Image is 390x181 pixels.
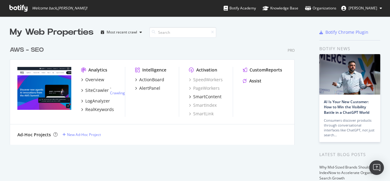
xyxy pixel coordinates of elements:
div: Pro [288,48,295,53]
div: SiteCrawler [85,87,109,93]
div: Organizations [305,5,336,11]
div: Ad-Hoc Projects [17,132,51,138]
div: CustomReports [250,67,282,73]
div: Botify Chrome Plugin [325,29,368,35]
div: ActionBoard [139,77,164,83]
div: LogAnalyzer [85,98,110,104]
div: Knowledge Base [263,5,298,11]
button: Most recent crawl [98,27,144,37]
div: Intelligence [142,67,166,73]
div: Open Intercom Messenger [369,160,384,175]
div: Botify Academy [224,5,256,11]
a: Crawling [110,90,125,96]
div: Analytics [88,67,107,73]
a: ActionBoard [135,77,164,83]
a: AlertPanel [135,85,160,91]
div: Botify news [319,45,380,52]
a: SiteCrawler- Crawling [81,85,125,96]
a: Why Mid-Sized Brands Should Use IndexNow to Accelerate Organic Search Growth [319,165,378,181]
a: SmartIndex [189,102,217,108]
img: aws.amazon.com [17,67,71,110]
a: CustomReports [243,67,282,73]
div: Activation [196,67,217,73]
input: Search [149,27,216,38]
img: AI Is Your New Customer: How to Win the Visibility Battle in a ChatGPT World [319,54,380,95]
div: grid [10,38,300,145]
a: New Ad-Hoc Project [62,132,101,137]
div: RealKeywords [85,106,114,113]
button: [PERSON_NAME] [336,3,387,13]
a: RealKeywords [81,106,114,113]
div: Overview [85,77,104,83]
div: - [110,85,125,96]
a: Overview [81,77,104,83]
div: New Ad-Hoc Project [67,132,101,137]
a: SmartContent [189,94,222,100]
a: AI Is Your New Customer: How to Win the Visibility Battle in a ChatGPT World [324,99,369,115]
a: LogAnalyzer [81,98,110,104]
div: My Web Properties [10,26,94,38]
a: AWS - SEO [10,46,46,54]
div: SmartContent [193,94,222,100]
a: SpeedWorkers [189,77,223,83]
div: Most recent crawl [107,30,137,34]
span: Derek Moses [349,5,377,11]
div: AWS - SEO [10,46,44,54]
a: PageWorkers [189,85,220,91]
div: Latest Blog Posts [319,151,380,158]
div: AlertPanel [139,85,160,91]
span: Welcome back, [PERSON_NAME] ! [32,6,87,11]
a: Botify Chrome Plugin [319,29,368,35]
div: Assist [249,78,261,84]
div: Consumers discover products through conversational interfaces like ChatGPT, not just search… [324,118,376,137]
a: SmartLink [189,111,214,117]
a: Assist [243,78,261,84]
